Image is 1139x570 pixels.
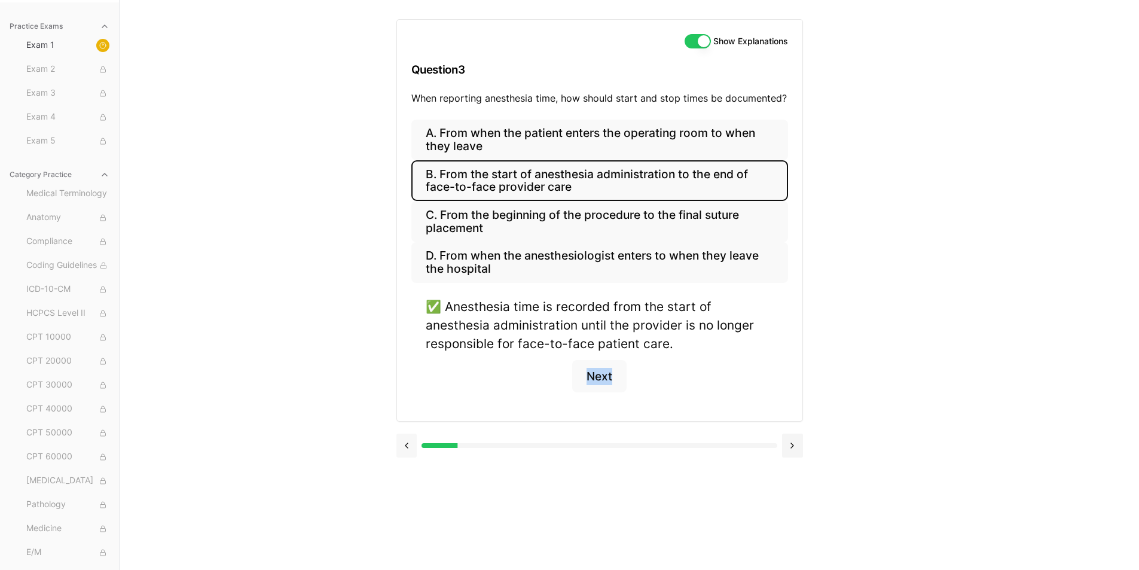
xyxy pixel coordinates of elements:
span: Medicine [26,522,109,535]
button: HCPCS Level II [22,304,114,323]
h3: Question 3 [411,52,788,87]
span: Exam 3 [26,87,109,100]
span: HCPCS Level II [26,307,109,320]
button: D. From when the anesthesiologist enters to when they leave the hospital [411,242,788,283]
button: CPT 50000 [22,423,114,443]
span: CPT 50000 [26,426,109,440]
button: Practice Exams [5,17,114,36]
button: Exam 1 [22,36,114,55]
span: Coding Guidelines [26,259,109,272]
button: Medical Terminology [22,184,114,203]
label: Show Explanations [713,37,788,45]
button: ICD-10-CM [22,280,114,299]
button: Next [572,360,627,392]
button: Medicine [22,519,114,538]
span: CPT 30000 [26,379,109,392]
button: [MEDICAL_DATA] [22,471,114,490]
span: Anatomy [26,211,109,224]
button: CPT 40000 [22,400,114,419]
button: Exam 4 [22,108,114,127]
span: [MEDICAL_DATA] [26,474,109,487]
button: Coding Guidelines [22,256,114,275]
button: Anatomy [22,208,114,227]
button: Exam 5 [22,132,114,151]
span: CPT 10000 [26,331,109,344]
span: Exam 2 [26,63,109,76]
button: Category Practice [5,165,114,184]
span: Exam 1 [26,39,109,52]
button: CPT 60000 [22,447,114,467]
span: E/M [26,546,109,559]
button: Pathology [22,495,114,514]
span: CPT 40000 [26,403,109,416]
span: Exam 4 [26,111,109,124]
div: ✅ Anesthesia time is recorded from the start of anesthesia administration until the provider is n... [426,297,774,353]
button: CPT 10000 [22,328,114,347]
span: ICD-10-CM [26,283,109,296]
button: C. From the beginning of the procedure to the final suture placement [411,201,788,242]
span: Exam 5 [26,135,109,148]
button: Exam 3 [22,84,114,103]
span: Medical Terminology [26,187,109,200]
p: When reporting anesthesia time, how should start and stop times be documented? [411,91,788,105]
button: Exam 2 [22,60,114,79]
button: B. From the start of anesthesia administration to the end of face-to-face provider care [411,160,788,201]
button: CPT 30000 [22,376,114,395]
span: CPT 60000 [26,450,109,464]
button: E/M [22,543,114,562]
span: CPT 20000 [26,355,109,368]
span: Compliance [26,235,109,248]
button: CPT 20000 [22,352,114,371]
button: Compliance [22,232,114,251]
span: Pathology [26,498,109,511]
button: A. From when the patient enters the operating room to when they leave [411,120,788,160]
